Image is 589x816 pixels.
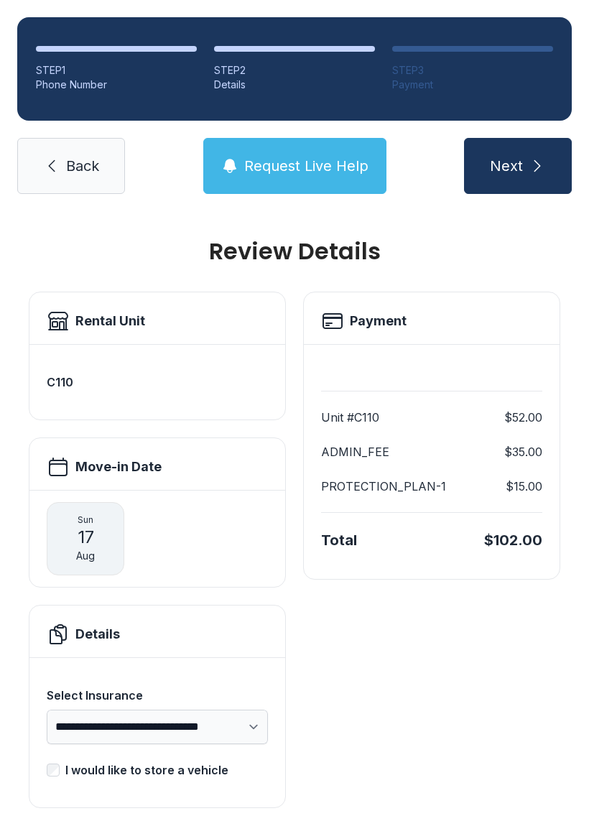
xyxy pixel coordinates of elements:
span: Sun [78,514,93,526]
div: Details [214,78,375,92]
div: Payment [392,78,553,92]
dt: ADMIN_FEE [321,443,389,460]
dt: Unit #C110 [321,409,379,426]
h2: Payment [350,311,407,331]
h1: Review Details [29,240,560,263]
dt: PROTECTION_PLAN-1 [321,478,446,495]
div: STEP 2 [214,63,375,78]
h3: C110 [47,374,268,391]
div: STEP 3 [392,63,553,78]
dd: $15.00 [506,478,542,495]
div: Phone Number [36,78,197,92]
span: Next [490,156,523,176]
dd: $52.00 [504,409,542,426]
span: 17 [78,526,94,549]
dd: $35.00 [504,443,542,460]
div: I would like to store a vehicle [65,761,228,779]
div: Total [321,530,357,550]
div: STEP 1 [36,63,197,78]
span: Back [66,156,99,176]
h2: Move-in Date [75,457,162,477]
div: $102.00 [484,530,542,550]
div: Select Insurance [47,687,268,704]
h2: Details [75,624,120,644]
h2: Rental Unit [75,311,145,331]
span: Request Live Help [244,156,368,176]
span: Aug [76,549,95,563]
select: Select Insurance [47,710,268,744]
